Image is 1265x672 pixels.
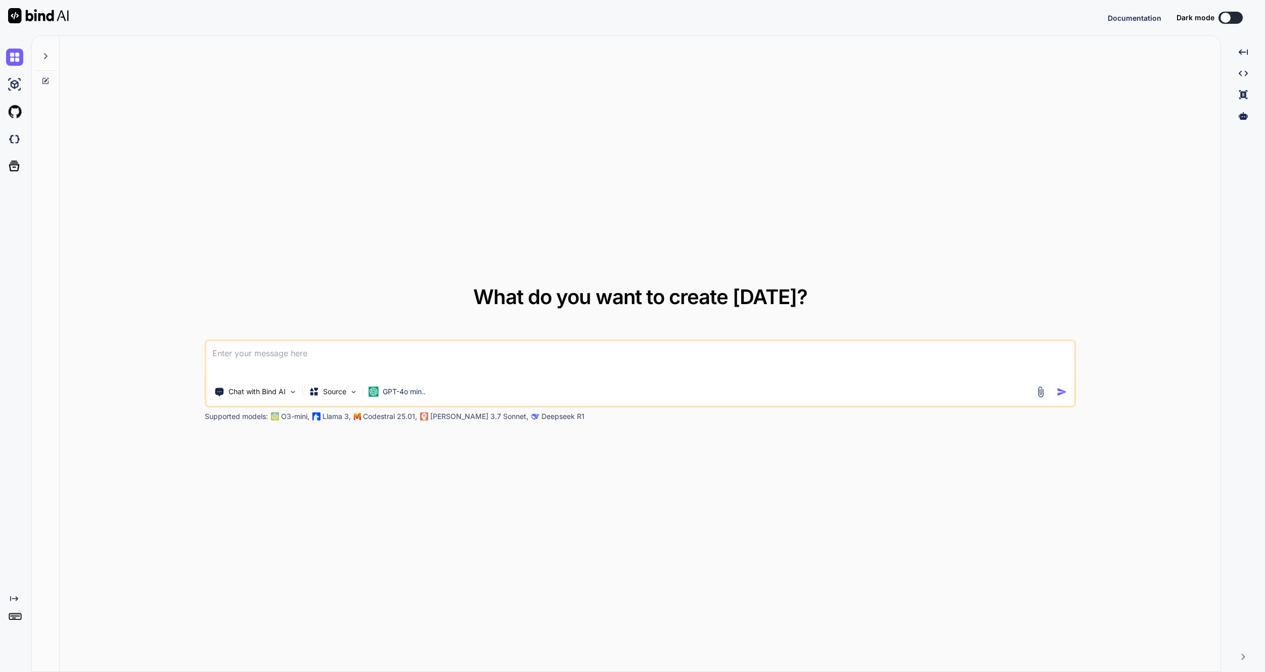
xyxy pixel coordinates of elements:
[473,284,807,309] span: What do you want to create [DATE]?
[383,387,426,397] p: GPT-4o min..
[1177,13,1214,23] span: Dark mode
[271,412,279,421] img: GPT-4
[349,388,358,396] img: Pick Models
[363,411,417,422] p: Codestral 25.01,
[205,411,268,422] p: Supported models:
[354,413,361,420] img: Mistral-AI
[229,387,286,397] p: Chat with Bind AI
[312,412,321,421] img: Llama2
[6,131,23,148] img: darkCloudIdeIcon
[6,103,23,120] img: githubLight
[281,411,309,422] p: O3-mini,
[531,412,539,421] img: claude
[369,387,379,397] img: GPT-4o mini
[1108,13,1161,23] button: Documentation
[6,49,23,66] img: chat
[6,76,23,93] img: ai-studio
[323,411,351,422] p: Llama 3,
[8,8,69,23] img: Bind AI
[541,411,584,422] p: Deepseek R1
[430,411,528,422] p: [PERSON_NAME] 3.7 Sonnet,
[1108,14,1161,22] span: Documentation
[420,412,428,421] img: claude
[289,388,297,396] img: Pick Tools
[1034,386,1046,398] img: attachment
[323,387,346,397] p: Source
[1056,387,1067,397] img: icon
